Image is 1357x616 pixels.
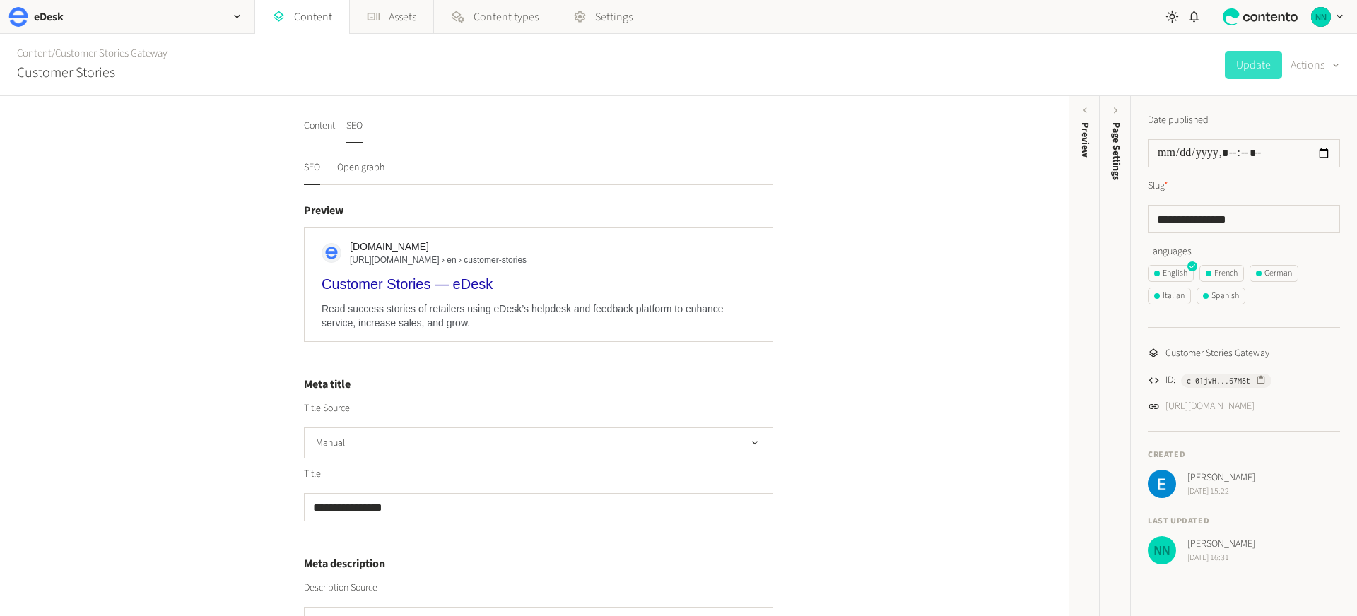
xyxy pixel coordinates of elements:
label: Title Source [304,401,350,415]
button: Content [304,119,335,143]
label: Languages [1148,244,1340,259]
img: Nikola Nikolov [1311,7,1331,27]
img: Nikola Nikolov [1148,536,1176,564]
span: [URL][DOMAIN_NAME] › en › customer-stories [350,254,527,266]
label: Slug [1148,179,1168,194]
span: [PERSON_NAME] [1187,537,1255,552]
span: Settings [595,8,633,25]
button: Actions [1291,51,1340,79]
img: Emmanuel Retzepter [1148,470,1176,498]
button: English [1148,265,1194,282]
a: [URL][DOMAIN_NAME] [1165,399,1255,414]
h4: Meta title [304,376,773,393]
button: Open graph [337,160,384,185]
a: Customer Stories Gateway [55,46,168,61]
div: Spanish [1203,290,1239,302]
h4: Created [1148,449,1340,461]
button: French [1199,265,1244,282]
button: Spanish [1197,288,1245,304]
h4: Last updated [1148,515,1340,528]
button: Manual [304,427,773,458]
span: ID: [1165,373,1175,388]
div: French [1206,267,1238,280]
span: [PERSON_NAME] [1187,470,1255,485]
button: Update [1225,51,1282,79]
div: Italian [1154,290,1185,302]
span: Page Settings [1109,122,1124,180]
div: English [1154,267,1187,280]
button: Italian [1148,288,1191,304]
h4: Meta description [304,555,773,572]
button: c_01jvH...67M8t [1181,374,1271,388]
button: SEO [304,160,320,185]
img: apple-touch-icon.png [325,247,338,259]
label: Title [304,467,321,482]
a: [DOMAIN_NAME][URL][DOMAIN_NAME] › en › customer-storiesCustomer Stories — eDesk [322,239,756,293]
h4: Preview [304,202,773,219]
label: Date published [1148,113,1209,128]
button: SEO [346,119,363,143]
span: [DATE] 15:22 [1187,485,1255,498]
a: Content [17,46,52,61]
span: Customer Stories Gateway [1165,346,1269,361]
span: [DOMAIN_NAME] [350,239,527,254]
h2: Customer Stories [17,62,115,83]
div: Preview [1078,122,1093,158]
span: Content types [474,8,539,25]
div: German [1256,267,1292,280]
div: Customer Stories — eDesk [322,275,756,293]
h2: eDesk [34,8,64,25]
label: Description Source [304,581,377,595]
button: German [1250,265,1298,282]
div: Read success stories of retailers using eDesk’s helpdesk and feedback platform to enhance service... [322,302,756,330]
span: / [52,46,55,61]
span: c_01jvH...67M8t [1187,374,1250,387]
span: [DATE] 16:31 [1187,552,1255,564]
img: eDesk [8,7,28,27]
